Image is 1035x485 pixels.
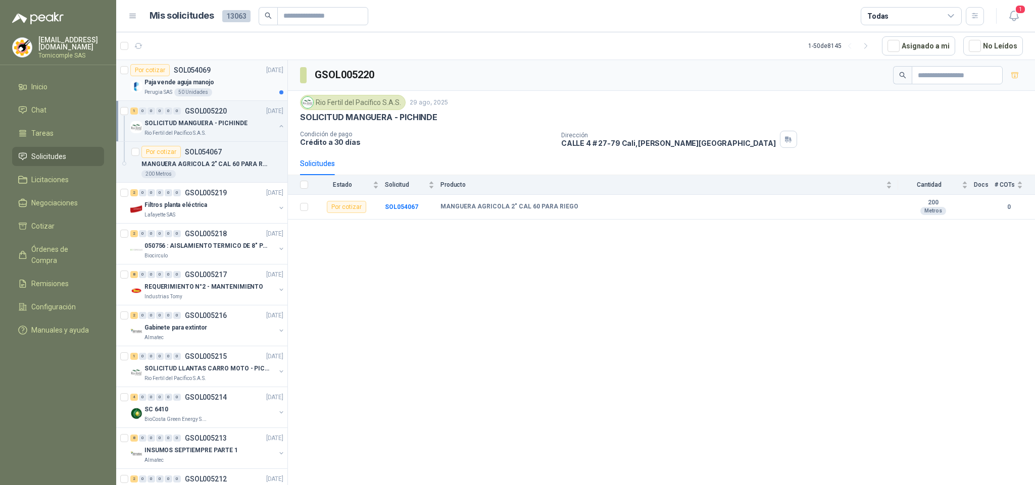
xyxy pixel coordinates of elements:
p: GSOL005220 [185,107,227,115]
p: SOLICITUD LLANTAS CARRO MOTO - PICHINDE [144,364,270,373]
img: Company Logo [130,448,142,460]
span: Órdenes de Compra [31,244,94,266]
p: GSOL005216 [185,312,227,319]
span: 13063 [222,10,251,22]
p: Almatec [144,456,164,464]
a: Chat [12,100,104,120]
div: 0 [139,189,146,196]
th: Producto [440,175,898,195]
span: Cotizar [31,221,55,232]
p: Paja vende aguja manojo [144,78,214,87]
div: 0 [139,394,146,401]
div: 0 [147,189,155,196]
img: Company Logo [130,203,142,215]
div: Solicitudes [300,158,335,169]
div: 0 [147,435,155,442]
p: SOL054069 [174,67,211,74]
img: Company Logo [302,97,313,108]
p: Perugia SAS [144,88,172,96]
div: 8 [130,435,138,442]
p: [EMAIL_ADDRESS][DOMAIN_NAME] [38,36,104,50]
span: Configuración [31,301,76,312]
img: Company Logo [130,407,142,419]
div: 0 [156,353,164,360]
div: 0 [173,435,181,442]
p: Rio Fertil del Pacífico S.A.S. [144,129,206,137]
div: 0 [147,107,155,115]
img: Company Logo [130,244,142,256]
img: Company Logo [130,326,142,338]
div: 0 [165,394,172,401]
div: 0 [165,312,172,319]
a: Configuración [12,297,104,316]
a: Cotizar [12,217,104,236]
div: 200 Metros [141,170,176,178]
div: 1 - 50 de 8145 [808,38,874,54]
div: 2 [130,189,138,196]
div: 0 [173,394,181,401]
p: SOL054067 [185,148,222,155]
div: 0 [165,475,172,482]
p: [DATE] [266,474,283,484]
p: 050756 : AISLAMIENTO TERMICO DE 8" PARA TUBERIA [144,241,270,251]
span: # COTs [995,181,1015,188]
a: Negociaciones [12,193,104,212]
p: [DATE] [266,434,283,443]
div: 0 [147,271,155,278]
img: Company Logo [130,285,142,297]
div: Todas [867,11,889,22]
div: 0 [156,230,164,237]
p: Industrias Tomy [144,293,182,301]
div: 0 [156,271,164,278]
div: 0 [173,353,181,360]
a: Licitaciones [12,170,104,189]
a: Órdenes de Compra [12,240,104,270]
a: SOL054067 [385,203,418,210]
button: Asignado a mi [882,36,955,56]
a: 1 0 0 0 0 0 GSOL005215[DATE] Company LogoSOLICITUD LLANTAS CARRO MOTO - PICHINDERio Fertil del Pa... [130,350,285,383]
div: 0 [173,189,181,196]
a: 2 0 0 0 0 0 GSOL005218[DATE] Company Logo050756 : AISLAMIENTO TERMICO DE 8" PARA TUBERIABiocirculo [130,228,285,260]
div: Rio Fertil del Pacífico S.A.S. [300,95,406,110]
a: 2 0 0 0 0 0 GSOL005219[DATE] Company LogoFiltros planta eléctricaLafayette SAS [130,187,285,219]
span: Remisiones [31,278,69,289]
span: Manuales y ayuda [31,325,89,336]
a: Por cotizarSOL054069[DATE] Company LogoPaja vende aguja manojoPerugia SAS50 Unidades [116,60,287,101]
p: Filtros planta eléctrica [144,200,207,210]
div: 0 [147,475,155,482]
div: 2 [130,312,138,319]
p: GSOL005213 [185,435,227,442]
span: search [899,72,906,79]
th: Docs [974,175,995,195]
div: 0 [147,353,155,360]
div: 2 [130,230,138,237]
button: No Leídos [963,36,1023,56]
a: Solicitudes [12,147,104,166]
p: Crédito a 30 días [300,138,553,146]
span: Chat [31,104,46,116]
p: GSOL005215 [185,353,227,360]
span: Producto [440,181,884,188]
span: Licitaciones [31,174,69,185]
p: Tornicomple SAS [38,52,104,59]
p: GSOL005214 [185,394,227,401]
div: 0 [139,353,146,360]
div: 4 [130,394,138,401]
div: 0 [173,230,181,237]
div: 0 [156,475,164,482]
div: 1 [130,353,138,360]
p: Gabinete para extintor [144,323,207,333]
div: 0 [165,189,172,196]
b: 200 [898,199,968,207]
a: Tareas [12,124,104,143]
p: Dirección [561,132,776,139]
p: [DATE] [266,393,283,402]
p: [DATE] [266,270,283,280]
div: Por cotizar [130,64,170,76]
p: GSOL005217 [185,271,227,278]
div: 0 [156,189,164,196]
div: 50 Unidades [174,88,212,96]
b: MANGUERA AGRICOLA 2" CAL 60 PARA RIEGO [440,203,578,211]
span: Estado [314,181,371,188]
